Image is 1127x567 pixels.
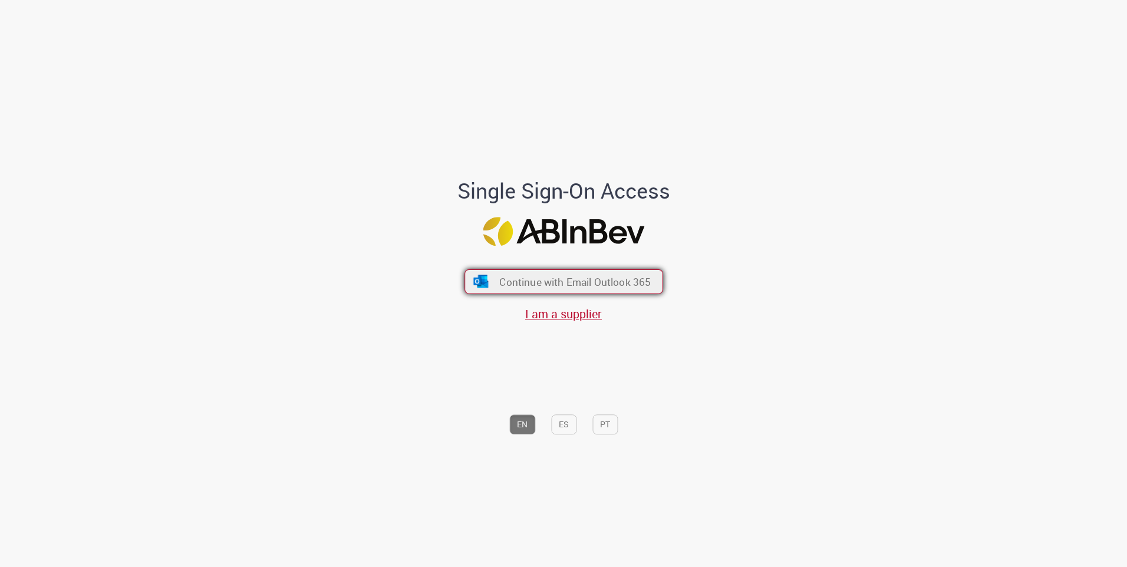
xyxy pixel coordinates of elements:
[592,414,618,434] button: PT
[499,275,651,288] span: Continue with Email Outlook 365
[472,275,489,288] img: ícone Azure/Microsoft 360
[464,269,663,294] button: ícone Azure/Microsoft 360 Continue with Email Outlook 365
[551,414,576,434] button: ES
[509,414,535,434] button: EN
[400,180,727,203] h1: Single Sign-On Access
[483,217,644,246] img: Logo ABInBev
[525,306,602,322] a: I am a supplier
